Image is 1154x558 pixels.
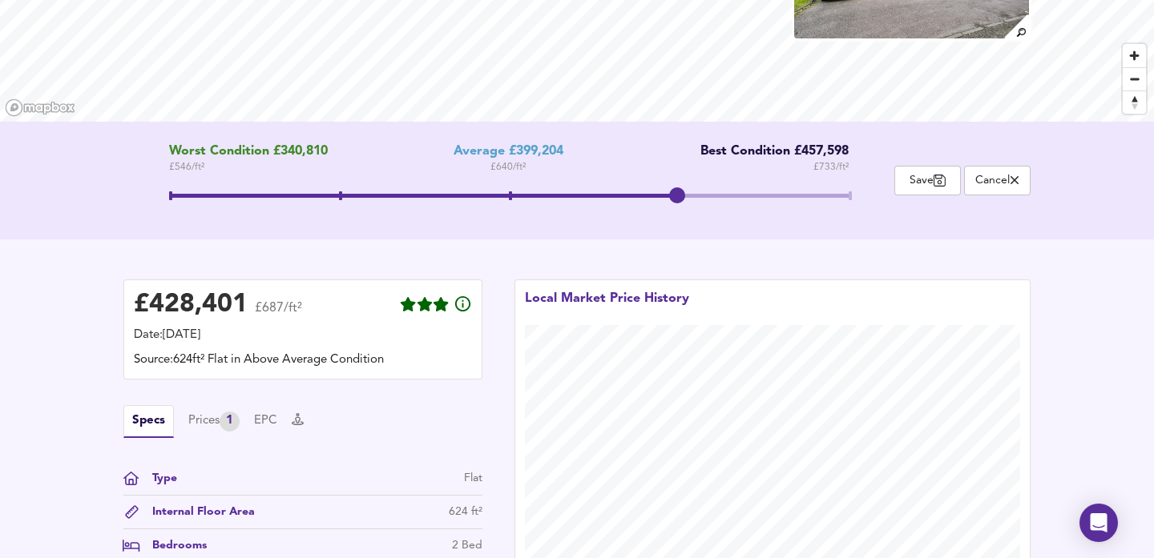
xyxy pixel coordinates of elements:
a: Mapbox homepage [5,98,75,117]
button: Save [894,166,961,195]
div: Source: 624ft² Flat in Above Average Condition [134,351,472,369]
button: Cancel [964,166,1031,195]
div: Average £399,204 [454,144,563,159]
div: Bedrooms [139,537,207,554]
button: Prices1 [188,411,240,432]
button: EPC [254,412,277,430]
span: £687/ft² [255,302,302,325]
div: Local Market Price History [525,290,689,325]
div: Type [139,470,177,487]
div: Best Condition £457,598 [688,144,849,159]
div: 2 Bed [452,537,482,554]
div: £ 428,401 [134,293,248,317]
span: £ 733 / ft² [813,159,849,175]
button: Reset bearing to north [1123,90,1146,114]
button: Zoom in [1123,44,1146,67]
div: Internal Floor Area [139,504,255,520]
span: £ 546 / ft² [169,159,328,175]
img: search [1003,13,1031,41]
div: 624 ft² [449,504,482,520]
span: Zoom out [1123,68,1146,90]
button: Zoom out [1123,67,1146,90]
button: Specs [123,405,174,438]
div: Date: [DATE] [134,327,472,344]
span: Cancel [973,173,1022,188]
div: Flat [464,470,482,487]
span: £ 640 / ft² [490,159,526,175]
div: 1 [220,411,240,432]
div: Prices [188,411,240,432]
div: Open Intercom Messenger [1079,504,1118,542]
span: Save [903,173,952,188]
span: Worst Condition £340,810 [169,144,328,159]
